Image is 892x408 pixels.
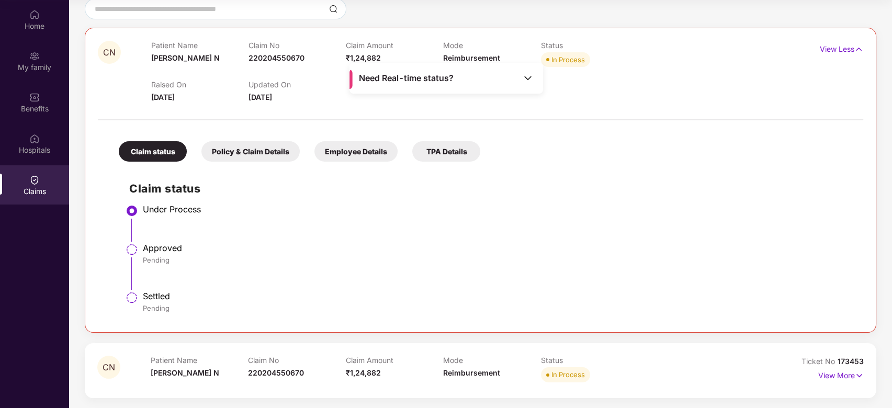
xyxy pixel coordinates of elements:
[29,51,40,61] img: svg+xml;base64,PHN2ZyB3aWR0aD0iMjAiIGhlaWdodD0iMjAiIHZpZXdCb3g9IjAgMCAyMCAyMCIgZmlsbD0ibm9uZSIgeG...
[346,53,381,62] span: ₹1,24,882
[412,141,480,162] div: TPA Details
[143,255,853,265] div: Pending
[838,357,864,366] span: 173453
[249,53,304,62] span: 220204550670
[143,291,853,301] div: Settled
[29,9,40,20] img: svg+xml;base64,PHN2ZyBpZD0iSG9tZSIgeG1sbnM9Imh0dHA6Ly93d3cudzMub3JnLzIwMDAvc3ZnIiB3aWR0aD0iMjAiIG...
[820,41,863,55] p: View Less
[126,205,138,217] img: svg+xml;base64,PHN2ZyBpZD0iU3RlcC1BY3RpdmUtMzJ4MzIiIHhtbG5zPSJodHRwOi8vd3d3LnczLm9yZy8yMDAwL3N2Zy...
[443,368,500,377] span: Reimbursement
[151,80,249,89] p: Raised On
[151,356,249,365] p: Patient Name
[523,73,533,83] img: Toggle Icon
[249,93,272,101] span: [DATE]
[551,369,585,380] div: In Process
[126,291,138,304] img: svg+xml;base64,PHN2ZyBpZD0iU3RlcC1QZW5kaW5nLTMyeDMyIiB4bWxucz0iaHR0cDovL3d3dy53My5vcmcvMjAwMC9zdm...
[443,41,540,50] p: Mode
[151,53,220,62] span: [PERSON_NAME] N
[248,368,304,377] span: 220204550670
[329,5,337,13] img: svg+xml;base64,PHN2ZyBpZD0iU2VhcmNoLTMyeDMyIiB4bWxucz0iaHR0cDovL3d3dy53My5vcmcvMjAwMC9zdmciIHdpZH...
[359,73,454,84] span: Need Real-time status?
[119,141,187,162] div: Claim status
[249,80,346,89] p: Updated On
[201,141,300,162] div: Policy & Claim Details
[143,204,853,214] div: Under Process
[126,243,138,256] img: svg+xml;base64,PHN2ZyBpZD0iU3RlcC1QZW5kaW5nLTMyeDMyIiB4bWxucz0iaHR0cDovL3d3dy53My5vcmcvMjAwMC9zdm...
[314,141,398,162] div: Employee Details
[541,41,638,50] p: Status
[129,180,853,197] h2: Claim status
[346,368,381,377] span: ₹1,24,882
[143,243,853,253] div: Approved
[443,356,541,365] p: Mode
[151,93,175,101] span: [DATE]
[29,133,40,144] img: svg+xml;base64,PHN2ZyBpZD0iSG9zcGl0YWxzIiB4bWxucz0iaHR0cDovL3d3dy53My5vcmcvMjAwMC9zdmciIHdpZHRoPS...
[346,41,443,50] p: Claim Amount
[248,356,346,365] p: Claim No
[818,367,864,381] p: View More
[29,92,40,103] img: svg+xml;base64,PHN2ZyBpZD0iQmVuZWZpdHMiIHhtbG5zPSJodHRwOi8vd3d3LnczLm9yZy8yMDAwL3N2ZyIgd2lkdGg9Ij...
[551,54,585,65] div: In Process
[143,303,853,313] div: Pending
[249,41,346,50] p: Claim No
[346,356,444,365] p: Claim Amount
[443,53,500,62] span: Reimbursement
[151,368,219,377] span: [PERSON_NAME] N
[103,48,116,57] span: CN
[151,41,249,50] p: Patient Name
[103,363,115,372] span: CN
[855,370,864,381] img: svg+xml;base64,PHN2ZyB4bWxucz0iaHR0cDovL3d3dy53My5vcmcvMjAwMC9zdmciIHdpZHRoPSIxNyIgaGVpZ2h0PSIxNy...
[541,356,639,365] p: Status
[29,175,40,185] img: svg+xml;base64,PHN2ZyBpZD0iQ2xhaW0iIHhtbG5zPSJodHRwOi8vd3d3LnczLm9yZy8yMDAwL3N2ZyIgd2lkdGg9IjIwIi...
[801,357,838,366] span: Ticket No
[854,43,863,55] img: svg+xml;base64,PHN2ZyB4bWxucz0iaHR0cDovL3d3dy53My5vcmcvMjAwMC9zdmciIHdpZHRoPSIxNyIgaGVpZ2h0PSIxNy...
